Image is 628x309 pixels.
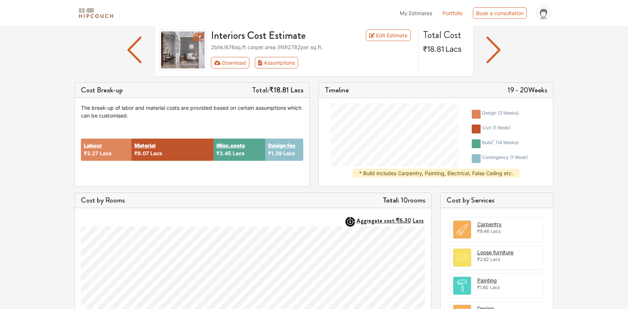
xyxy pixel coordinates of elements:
span: ₹8.07 [134,150,149,156]
div: build [482,139,519,148]
span: Lacs [490,285,500,290]
span: logo-horizontal.svg [78,5,115,21]
img: AggregateIcon [345,217,355,227]
span: ( 1 week ) [493,125,511,130]
h5: 10 rooms [383,196,425,205]
h5: Cost by Rooms [81,196,125,205]
span: Lacs [283,150,295,156]
span: ₹18.81 [269,85,289,95]
img: arrow left [127,37,142,63]
button: Design fee [268,142,295,149]
span: My Estimates [400,10,432,16]
img: room.svg [453,249,471,266]
span: ₹1.80 [477,285,488,290]
span: ₹3.27 [84,150,98,156]
a: Portfolio [443,9,463,17]
span: ₹9.46 [477,228,489,234]
div: civil [482,125,511,133]
button: Assumptions [255,57,298,68]
h5: Total: [252,86,303,95]
span: ₹1.39 [268,150,282,156]
h5: Timeline [325,86,349,95]
img: gallery [159,30,207,70]
img: room.svg [453,277,471,295]
button: Labour [84,142,102,149]
span: ₹6.30 [396,216,411,225]
span: Lacs [233,150,245,156]
span: Lacs [150,150,162,156]
button: Download [211,57,250,68]
h4: Total Cost [423,30,467,41]
span: ( 14 weeks ) [496,140,519,145]
span: Lacs [491,228,501,234]
button: Painting [477,276,497,284]
span: ₹2.62 [477,257,489,262]
span: Lacs [100,150,112,156]
div: 2bhk / 676 sq.ft carpet area /INR 2782 per sq.ft. [211,43,414,51]
div: design [482,110,519,119]
img: logo-horizontal.svg [78,7,115,20]
div: First group [211,57,304,68]
div: * Build includes Carpentry, Painting, Electrical, False Ceiling etc. [353,169,519,177]
span: ₹3.45 [216,150,231,156]
span: Lacs [413,216,424,225]
span: ₹18.81 [423,45,444,54]
div: contingency [482,154,528,163]
h5: Cost by Services [447,196,547,205]
button: Aggregate cost:₹6.30Lacs [356,217,425,224]
span: Lacs [446,45,462,54]
h5: 19 - 20 Weeks [508,86,547,95]
button: Carpentry [477,220,502,228]
span: ( 1 week ) [510,154,528,160]
span: ( 3 weeks ) [498,110,519,116]
button: Loose furniture [477,248,513,256]
button: Material [134,142,156,149]
h5: Cost Break-up [81,86,123,95]
a: Edit Estimate [366,30,411,41]
span: Lacs [490,257,500,262]
div: The break-up of labor and material costs are provided based on certain assumptions which can be c... [81,104,303,119]
h3: Interiors Cost Estimate [207,30,348,42]
div: Book a consultation [473,7,527,19]
span: Lacs [290,85,303,95]
strong: Total: [383,195,399,206]
strong: Aggregate cost: [356,216,424,225]
img: arrow left [487,37,501,63]
button: Misc.costs [216,142,245,149]
img: room.svg [453,221,471,238]
div: Toolbar with button groups [211,57,414,68]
